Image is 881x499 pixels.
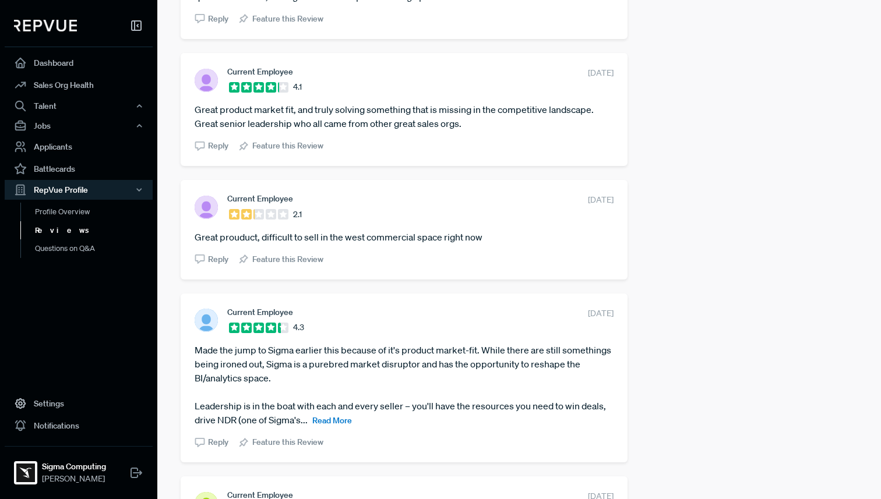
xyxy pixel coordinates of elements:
[588,67,614,79] span: [DATE]
[5,96,153,116] button: Talent
[20,221,168,240] a: Reviews
[195,230,614,244] article: Great prouduct, difficult to sell in the west commercial space right now
[227,67,293,76] span: Current Employee
[5,415,153,437] a: Notifications
[20,239,168,258] a: Questions on Q&A
[5,52,153,74] a: Dashboard
[252,13,323,25] span: Feature this Review
[5,74,153,96] a: Sales Org Health
[293,81,302,93] span: 4.1
[42,473,106,485] span: [PERSON_NAME]
[588,194,614,206] span: [DATE]
[5,158,153,180] a: Battlecards
[252,436,323,448] span: Feature this Review
[588,307,614,320] span: [DATE]
[5,180,153,200] button: RepVue Profile
[195,102,614,130] article: Great product market fit, and truly solving something that is missing in the competitive landscap...
[252,253,323,266] span: Feature this Review
[293,208,302,221] span: 2.1
[5,446,153,490] a: Sigma ComputingSigma Computing[PERSON_NAME]
[42,461,106,473] strong: Sigma Computing
[312,415,352,426] span: Read More
[14,20,77,31] img: RepVue
[252,140,323,152] span: Feature this Review
[5,116,153,136] button: Jobs
[227,307,293,317] span: Current Employee
[208,140,228,152] span: Reply
[208,13,228,25] span: Reply
[208,253,228,266] span: Reply
[5,392,153,415] a: Settings
[5,136,153,158] a: Applicants
[20,203,168,221] a: Profile Overview
[293,321,304,334] span: 4.3
[227,194,293,203] span: Current Employee
[16,463,35,482] img: Sigma Computing
[195,343,614,427] article: Made the jump to Sigma earlier this because of it's product market-fit. While there are still som...
[208,436,228,448] span: Reply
